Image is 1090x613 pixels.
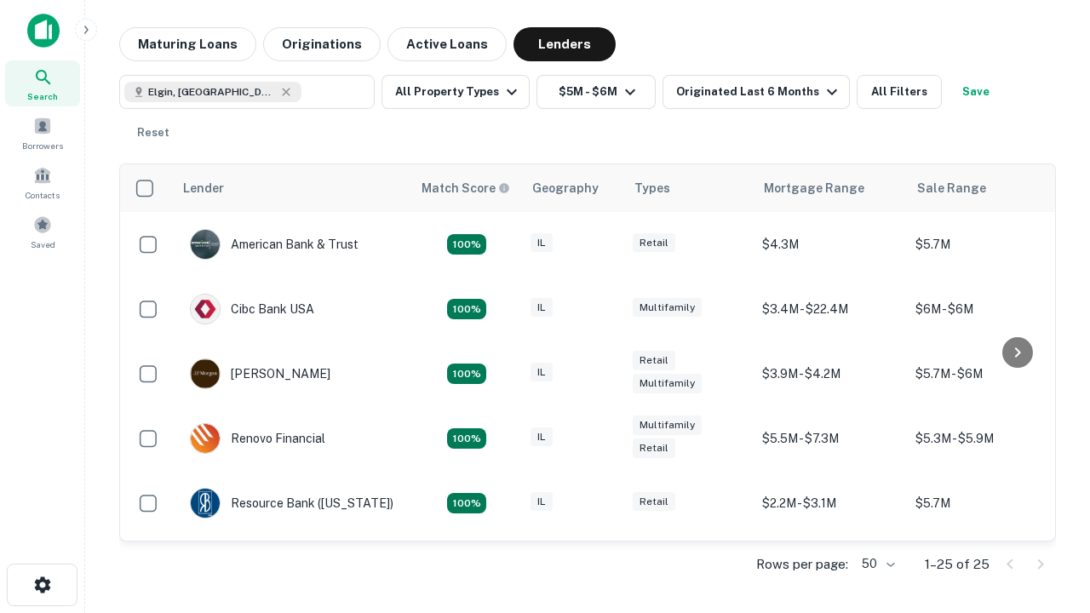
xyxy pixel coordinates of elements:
div: IL [531,363,553,382]
td: $5.6M [907,536,1060,600]
div: Matching Properties: 4, hasApolloMatch: undefined [447,428,486,449]
div: Cibc Bank USA [190,294,314,324]
button: Originated Last 6 Months [663,75,850,109]
td: $5.7M [907,212,1060,277]
th: Mortgage Range [754,164,907,212]
img: picture [191,359,220,388]
button: Maturing Loans [119,27,256,61]
div: Types [634,178,670,198]
div: Resource Bank ([US_STATE]) [190,488,393,518]
div: Retail [633,233,675,253]
div: Matching Properties: 4, hasApolloMatch: undefined [447,493,486,513]
div: Renovo Financial [190,423,325,454]
div: IL [531,233,553,253]
span: Search [27,89,58,103]
td: $2.2M - $3.1M [754,471,907,536]
button: Active Loans [387,27,507,61]
span: Elgin, [GEOGRAPHIC_DATA], [GEOGRAPHIC_DATA] [148,84,276,100]
div: IL [531,427,553,447]
span: Contacts [26,188,60,202]
th: Sale Range [907,164,1060,212]
img: picture [191,295,220,324]
th: Geography [522,164,624,212]
div: Capitalize uses an advanced AI algorithm to match your search with the best lender. The match sco... [422,179,510,198]
a: Contacts [5,159,80,205]
a: Borrowers [5,110,80,156]
button: Reset [126,116,181,150]
div: Multifamily [633,298,702,318]
span: Saved [31,238,55,251]
th: Lender [173,164,411,212]
button: All Filters [857,75,942,109]
div: IL [531,298,553,318]
td: $4M [754,536,907,600]
div: Originated Last 6 Months [676,82,842,102]
th: Capitalize uses an advanced AI algorithm to match your search with the best lender. The match sco... [411,164,522,212]
div: Matching Properties: 7, hasApolloMatch: undefined [447,234,486,255]
div: Sale Range [917,178,986,198]
img: picture [191,489,220,518]
h6: Match Score [422,179,507,198]
div: Multifamily [633,374,702,393]
span: Borrowers [22,139,63,152]
div: Geography [532,178,599,198]
td: $5.7M [907,471,1060,536]
button: $5M - $6M [536,75,656,109]
button: All Property Types [381,75,530,109]
div: Mortgage Range [764,178,864,198]
img: picture [191,424,220,453]
div: Multifamily [633,415,702,435]
div: Matching Properties: 4, hasApolloMatch: undefined [447,364,486,384]
a: Search [5,60,80,106]
img: capitalize-icon.png [27,14,60,48]
div: American Bank & Trust [190,229,359,260]
div: Lender [183,178,224,198]
td: $5.7M - $6M [907,341,1060,406]
div: Matching Properties: 4, hasApolloMatch: undefined [447,299,486,319]
td: $3.4M - $22.4M [754,277,907,341]
div: IL [531,492,553,512]
td: $5.5M - $7.3M [754,406,907,471]
a: Saved [5,209,80,255]
div: [PERSON_NAME] [190,358,330,389]
button: Save your search to get updates of matches that match your search criteria. [949,75,1003,109]
div: Retail [633,492,675,512]
td: $6M - $6M [907,277,1060,341]
p: Rows per page: [756,554,848,575]
div: 50 [855,552,898,576]
button: Lenders [513,27,616,61]
iframe: Chat Widget [1005,477,1090,559]
div: Retail [633,351,675,370]
td: $5.3M - $5.9M [907,406,1060,471]
img: picture [191,230,220,259]
td: $3.9M - $4.2M [754,341,907,406]
button: Originations [263,27,381,61]
p: 1–25 of 25 [925,554,990,575]
td: $4.3M [754,212,907,277]
div: Retail [633,438,675,458]
th: Types [624,164,754,212]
